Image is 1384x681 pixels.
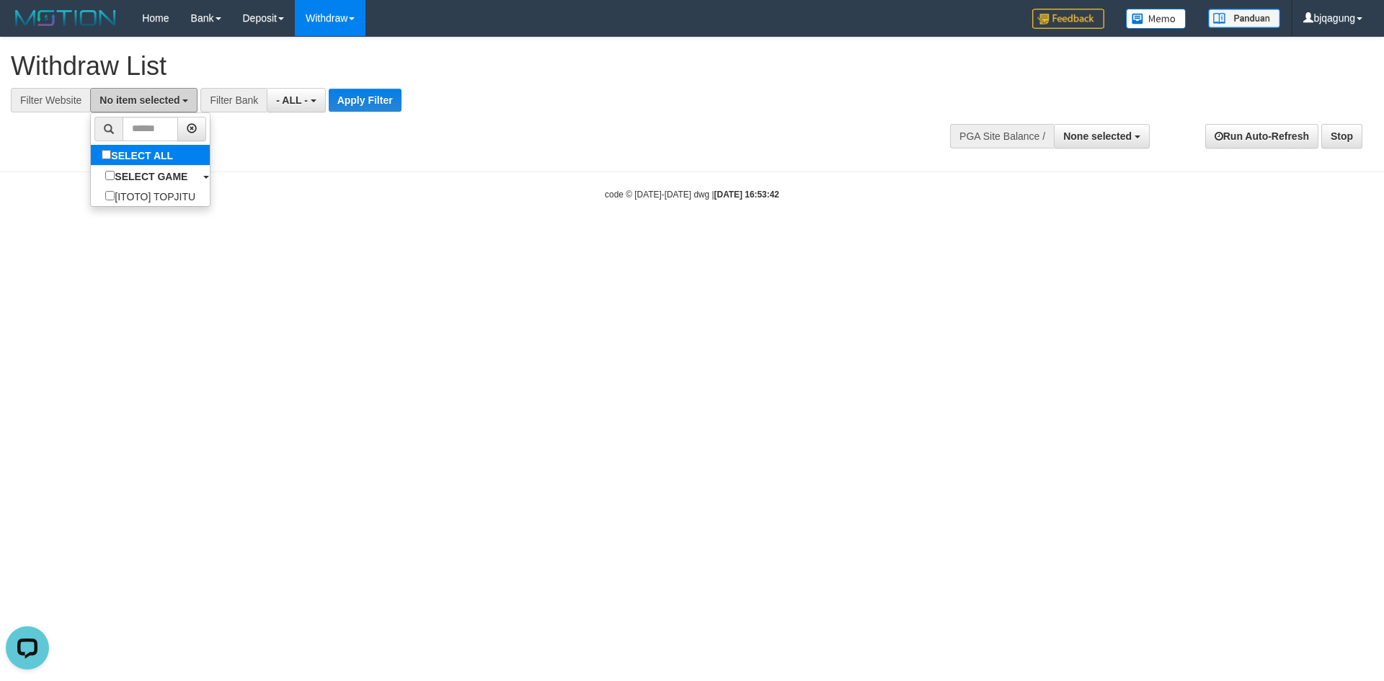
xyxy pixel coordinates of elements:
[1063,130,1132,142] span: None selected
[200,88,267,112] div: Filter Bank
[91,145,187,165] label: SELECT ALL
[1321,124,1362,148] a: Stop
[11,7,120,29] img: MOTION_logo.png
[91,186,210,206] label: [ITOTO] TOPJITU
[1054,124,1150,148] button: None selected
[329,89,402,112] button: Apply Filter
[267,88,325,112] button: - ALL -
[115,171,187,182] b: SELECT GAME
[1208,9,1280,28] img: panduan.png
[11,52,908,81] h1: Withdraw List
[276,94,308,106] span: - ALL -
[1126,9,1186,29] img: Button%20Memo.svg
[6,6,49,49] button: Open LiveChat chat widget
[102,150,111,159] input: SELECT ALL
[950,124,1054,148] div: PGA Site Balance /
[99,94,179,106] span: No item selected
[90,88,198,112] button: No item selected
[11,88,90,112] div: Filter Website
[605,190,779,200] small: code © [DATE]-[DATE] dwg |
[105,171,115,180] input: SELECT GAME
[91,166,210,186] a: SELECT GAME
[1205,124,1318,148] a: Run Auto-Refresh
[1032,9,1104,29] img: Feedback.jpg
[105,191,115,200] input: [ITOTO] TOPJITU
[714,190,779,200] strong: [DATE] 16:53:42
